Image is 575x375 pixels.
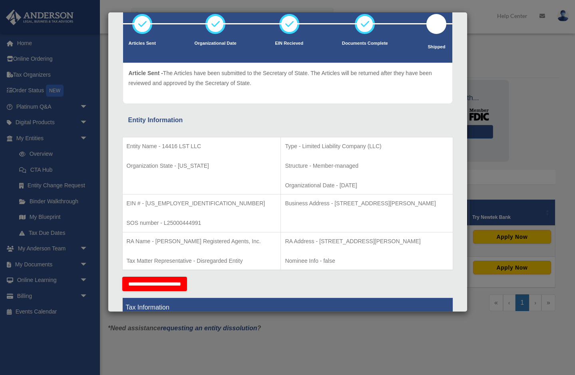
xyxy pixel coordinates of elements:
[285,236,448,246] p: RA Address - [STREET_ADDRESS][PERSON_NAME]
[129,68,447,88] p: The Articles have been submitted to the Secretary of State. The Articles will be returned after t...
[426,43,446,51] p: Shipped
[275,40,303,48] p: EIN Recieved
[122,298,453,317] th: Tax Information
[285,161,448,171] p: Structure - Member-managed
[127,198,277,208] p: EIN # - [US_EMPLOYER_IDENTIFICATION_NUMBER]
[285,141,448,151] p: Type - Limited Liability Company (LLC)
[127,236,277,246] p: RA Name - [PERSON_NAME] Registered Agents, Inc.
[195,40,237,48] p: Organizational Date
[127,218,277,228] p: SOS number - L25000444991
[129,40,156,48] p: Articles Sent
[285,198,448,208] p: Business Address - [STREET_ADDRESS][PERSON_NAME]
[127,161,277,171] p: Organization State - [US_STATE]
[128,115,447,126] div: Entity Information
[127,256,277,266] p: Tax Matter Representative - Disregarded Entity
[127,141,277,151] p: Entity Name - 14416 LST LLC
[285,256,448,266] p: Nominee Info - false
[342,40,388,48] p: Documents Complete
[129,70,163,76] span: Article Sent -
[285,181,448,190] p: Organizational Date - [DATE]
